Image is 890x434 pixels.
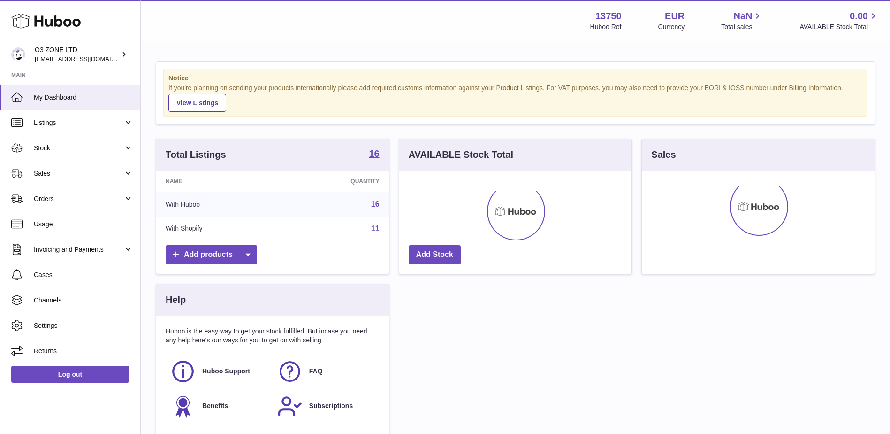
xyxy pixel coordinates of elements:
span: Orders [34,194,123,203]
strong: 13750 [595,10,622,23]
a: 11 [371,225,380,232]
a: Huboo Support [170,359,268,384]
h3: Total Listings [166,148,226,161]
span: Stock [34,144,123,153]
span: Subscriptions [309,402,353,411]
span: Cases [34,271,133,279]
a: View Listings [168,94,226,112]
strong: EUR [665,10,685,23]
a: 0.00 AVAILABLE Stock Total [799,10,879,31]
span: NaN [733,10,752,23]
a: Benefits [170,394,268,419]
th: Quantity [281,170,388,192]
a: NaN Total sales [721,10,763,31]
div: If you're planning on sending your products internationally please add required customs informati... [168,84,862,112]
span: 0.00 [850,10,868,23]
td: With Shopify [156,217,281,241]
span: Huboo Support [202,367,250,376]
a: 16 [371,200,380,208]
h3: Help [166,294,186,306]
h3: Sales [651,148,676,161]
a: Log out [11,366,129,383]
span: Usage [34,220,133,229]
span: Returns [34,347,133,356]
a: FAQ [277,359,375,384]
span: Listings [34,118,123,127]
th: Name [156,170,281,192]
span: Invoicing and Payments [34,245,123,254]
p: Huboo is the easy way to get your stock fulfilled. But incase you need any help here's our ways f... [166,327,380,345]
span: Benefits [202,402,228,411]
span: [EMAIL_ADDRESS][DOMAIN_NAME] [35,55,138,62]
strong: Notice [168,74,862,83]
a: 16 [369,149,379,160]
td: With Huboo [156,192,281,217]
span: AVAILABLE Stock Total [799,23,879,31]
span: My Dashboard [34,93,133,102]
span: Total sales [721,23,763,31]
span: FAQ [309,367,323,376]
strong: 16 [369,149,379,158]
a: Add products [166,245,257,264]
div: O3 ZONE LTD [35,46,119,63]
span: Channels [34,296,133,305]
div: Currency [658,23,685,31]
a: Add Stock [409,245,461,264]
h3: AVAILABLE Stock Total [409,148,513,161]
div: Huboo Ref [590,23,622,31]
a: Subscriptions [277,394,375,419]
span: Settings [34,321,133,330]
img: hello@o3zoneltd.co.uk [11,47,25,62]
span: Sales [34,169,123,178]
